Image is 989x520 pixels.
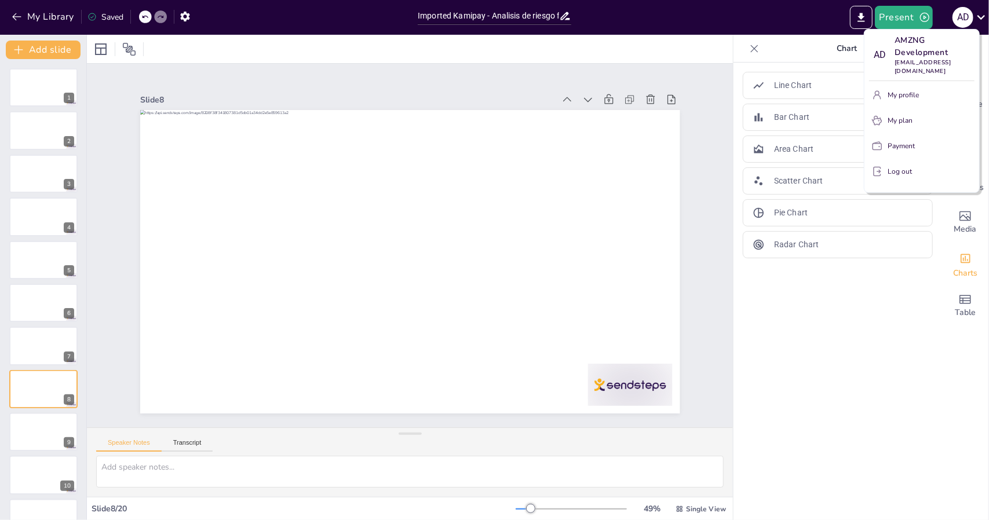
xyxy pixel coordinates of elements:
[888,166,912,177] p: Log out
[869,162,975,181] button: Log out
[888,90,919,100] p: My profile
[895,58,975,76] p: [EMAIL_ADDRESS][DOMAIN_NAME]
[888,141,915,151] p: Payment
[869,86,975,104] button: My profile
[869,137,975,155] button: Payment
[869,45,890,65] div: A D
[869,111,975,130] button: My plan
[895,34,975,58] p: AMZNG Development
[888,115,913,126] p: My plan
